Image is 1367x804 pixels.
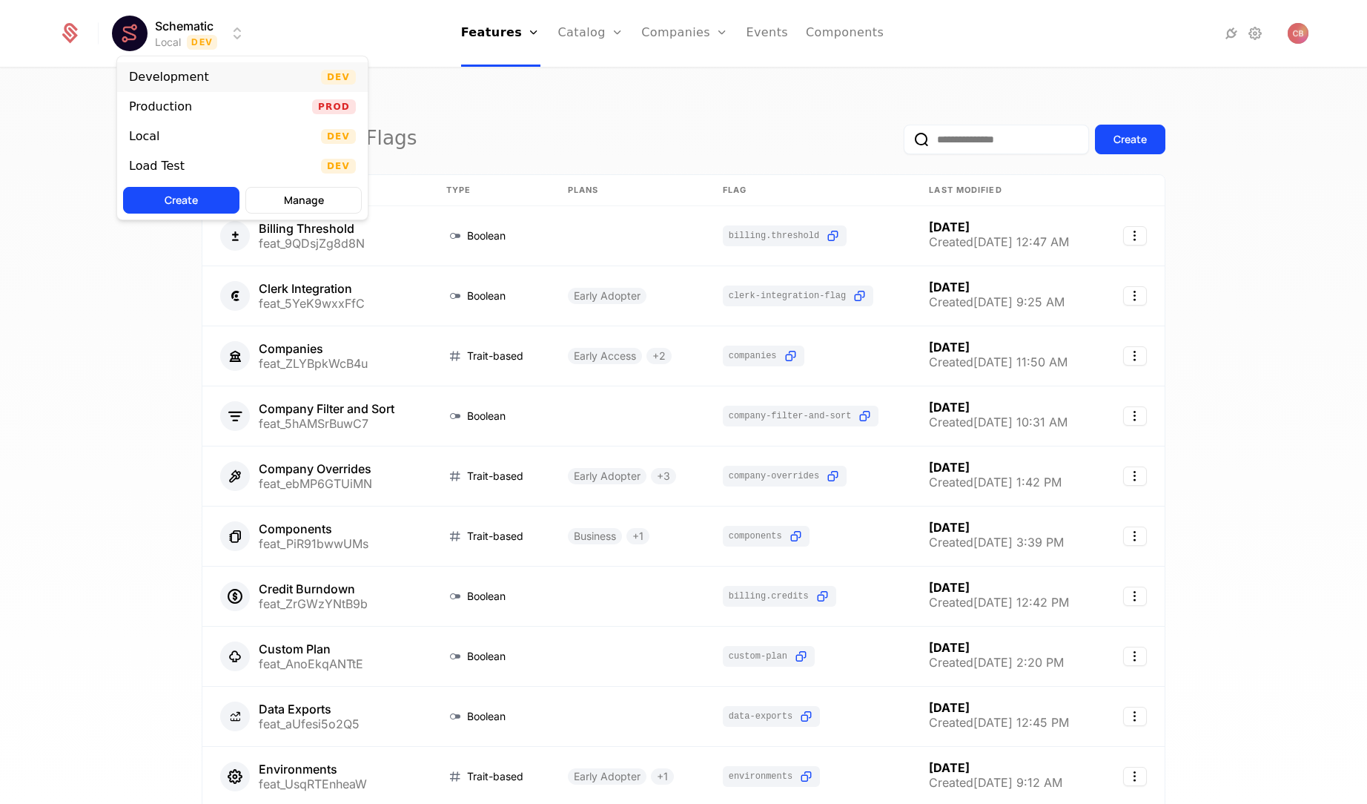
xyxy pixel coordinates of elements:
[129,71,209,83] div: Development
[129,131,159,142] div: Local
[1123,346,1147,366] button: Select action
[1123,647,1147,666] button: Select action
[1123,406,1147,426] button: Select action
[1123,226,1147,246] button: Select action
[1123,707,1147,726] button: Select action
[1123,286,1147,306] button: Select action
[123,187,239,214] button: Create
[129,160,185,172] div: Load Test
[312,99,356,114] span: Prod
[321,70,356,85] span: Dev
[245,187,362,214] button: Manage
[1123,527,1147,546] button: Select action
[321,129,356,144] span: Dev
[129,101,192,113] div: Production
[1123,467,1147,486] button: Select action
[116,56,368,220] div: Select environment
[321,159,356,174] span: Dev
[1123,767,1147,786] button: Select action
[1123,587,1147,606] button: Select action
